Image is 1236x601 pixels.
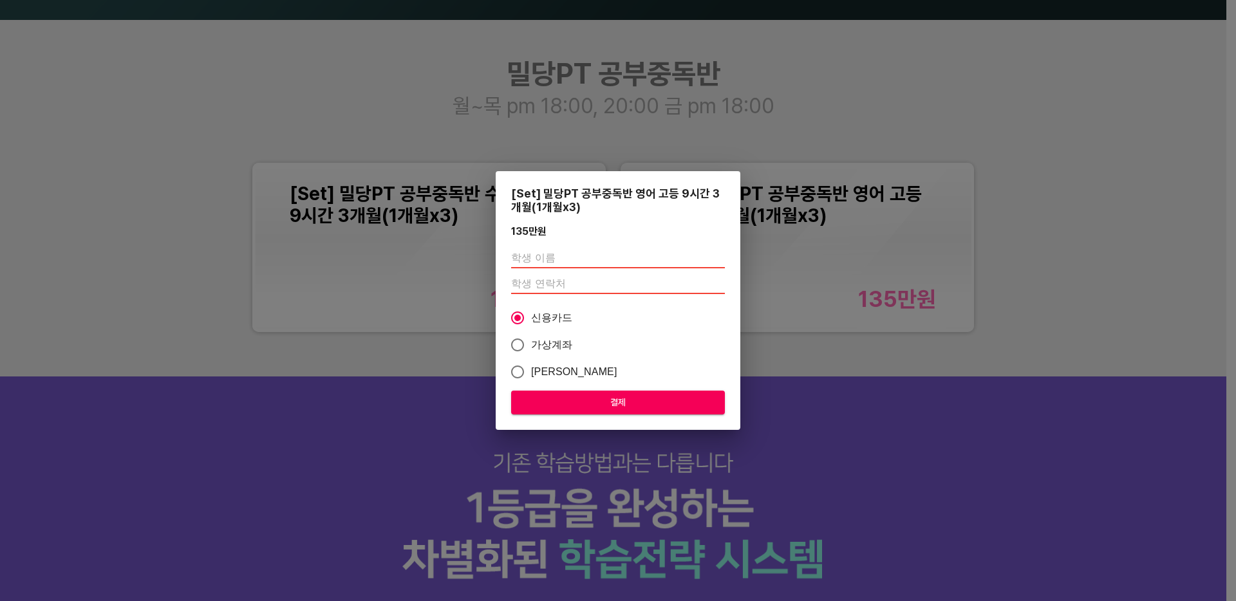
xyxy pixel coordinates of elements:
[531,337,573,353] span: 가상계좌
[511,391,725,414] button: 결제
[511,225,547,237] div: 135만 원
[511,273,725,294] input: 학생 연락처
[531,310,573,326] span: 신용카드
[511,187,725,214] div: [Set] 밀당PT 공부중독반 영어 고등 9시간 3개월(1개월x3)
[511,248,725,268] input: 학생 이름
[521,394,715,411] span: 결제
[531,364,617,380] span: [PERSON_NAME]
